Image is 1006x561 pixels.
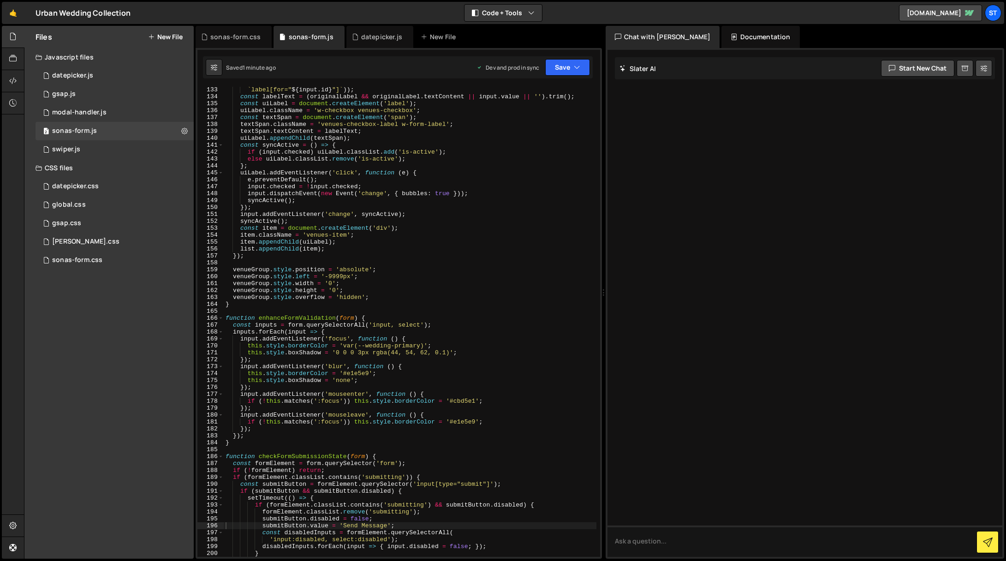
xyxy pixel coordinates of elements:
[197,273,224,280] div: 160
[197,439,224,446] div: 184
[545,59,590,76] button: Save
[210,32,261,42] div: sonas-form.css
[52,145,80,154] div: swiper.js
[52,90,76,98] div: gsap.js
[36,103,194,122] div: 16370/44270.js
[52,201,86,209] div: global.css
[197,460,224,467] div: 187
[197,474,224,481] div: 189
[197,536,224,543] div: 198
[197,204,224,211] div: 150
[197,328,224,335] div: 168
[197,287,224,294] div: 162
[197,418,224,425] div: 181
[197,259,224,266] div: 158
[197,308,224,315] div: 165
[881,60,954,77] button: Start new chat
[148,33,183,41] button: New File
[197,155,224,162] div: 143
[36,251,194,269] div: 16370/44368.css
[36,196,194,214] div: 16370/44271.css
[36,214,194,233] div: 16370/44273.css
[464,5,542,21] button: Code + Tools
[197,121,224,128] div: 138
[197,128,224,135] div: 139
[619,64,656,73] h2: Slater AI
[197,266,224,273] div: 159
[197,425,224,432] div: 182
[36,122,194,140] div: 16370/44370.js
[24,48,194,66] div: Javascript files
[197,446,224,453] div: 185
[197,315,224,322] div: 166
[36,233,194,251] div: 16370/44272.css
[197,370,224,377] div: 174
[197,280,224,287] div: 161
[197,384,224,391] div: 176
[197,239,224,245] div: 155
[197,405,224,412] div: 179
[197,176,224,183] div: 146
[243,64,276,72] div: 1 minute ago
[197,377,224,384] div: 175
[36,32,52,42] h2: Files
[197,149,224,155] div: 142
[289,32,333,42] div: sonas-form.js
[899,5,982,21] a: [DOMAIN_NAME]
[197,412,224,418] div: 180
[421,32,459,42] div: New File
[361,32,402,42] div: datepicker.js
[197,481,224,488] div: 190
[197,488,224,495] div: 191
[197,363,224,370] div: 173
[197,183,224,190] div: 147
[197,398,224,405] div: 178
[197,335,224,342] div: 169
[24,159,194,177] div: CSS files
[52,238,119,246] div: [PERSON_NAME].css
[226,64,276,72] div: Saved
[197,100,224,107] div: 135
[52,182,99,191] div: datepicker.css
[197,252,224,259] div: 157
[197,107,224,114] div: 136
[197,301,224,308] div: 164
[197,501,224,508] div: 193
[52,127,97,135] div: sonas-form.js
[36,177,194,196] div: 16370/44274.css
[36,66,194,85] div: 16370/44269.js
[197,453,224,460] div: 186
[197,162,224,169] div: 144
[36,140,194,159] div: 16370/44267.js
[197,515,224,522] div: 195
[197,190,224,197] div: 148
[197,495,224,501] div: 192
[197,349,224,356] div: 171
[36,85,194,103] div: 16370/44268.js
[197,225,224,232] div: 153
[197,218,224,225] div: 152
[197,211,224,218] div: 151
[197,467,224,474] div: 188
[197,135,224,142] div: 140
[476,64,539,72] div: Dev and prod in sync
[985,5,1001,21] div: st
[197,356,224,363] div: 172
[36,7,131,18] div: Urban Wedding Collection
[43,128,49,136] span: 2
[197,391,224,398] div: 177
[52,256,102,264] div: sonas-form.css
[197,197,224,204] div: 149
[197,114,224,121] div: 137
[197,169,224,176] div: 145
[606,26,720,48] div: Chat with [PERSON_NAME]
[197,543,224,550] div: 199
[2,2,24,24] a: 🤙
[197,294,224,301] div: 163
[197,86,224,93] div: 133
[197,432,224,439] div: 183
[197,142,224,149] div: 141
[197,342,224,349] div: 170
[52,108,107,117] div: modal-handler.js
[721,26,799,48] div: Documentation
